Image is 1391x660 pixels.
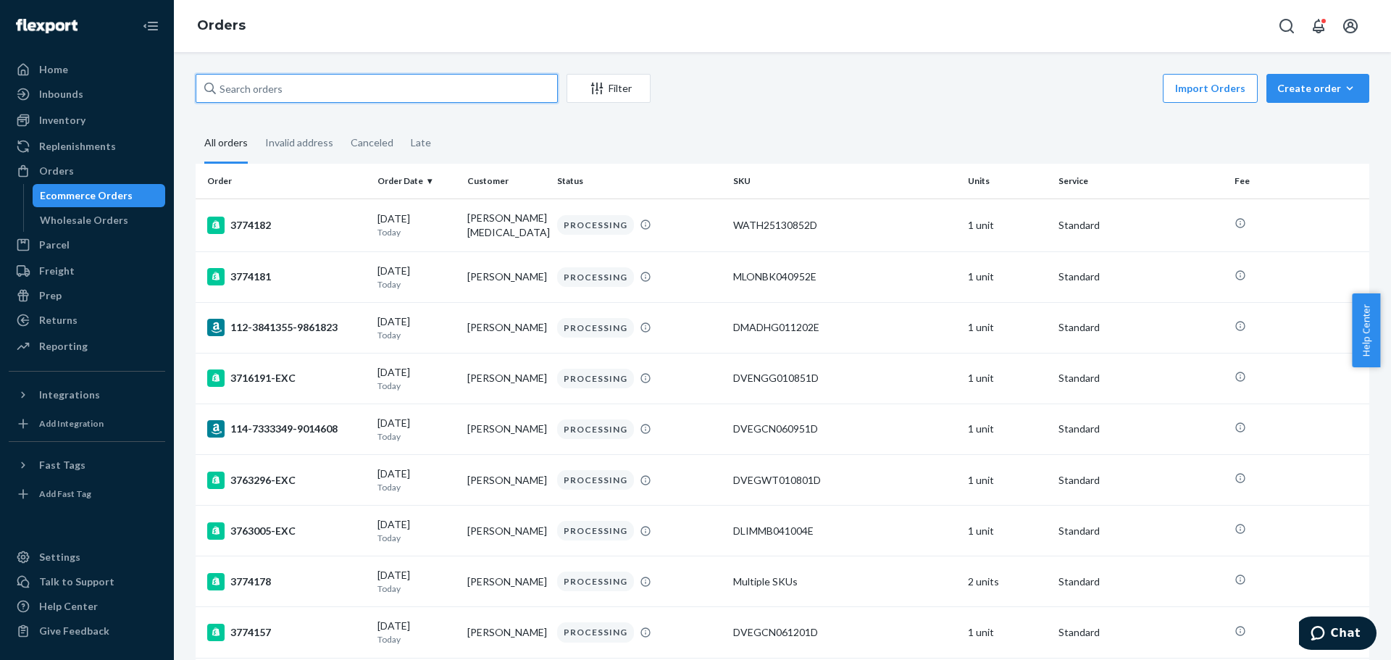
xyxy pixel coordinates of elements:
a: Wholesale Orders [33,209,166,232]
td: 1 unit [962,353,1052,404]
img: Flexport logo [16,19,78,33]
p: Today [377,430,456,443]
p: Today [377,532,456,544]
div: DVEGCN060951D [733,422,956,436]
div: PROCESSING [557,572,634,591]
div: 3774157 [207,624,366,641]
div: [DATE] [377,568,456,595]
p: Standard [1058,320,1223,335]
a: Settings [9,546,165,569]
td: [PERSON_NAME] [461,506,551,556]
div: 3774182 [207,217,366,234]
div: PROCESSING [557,470,634,490]
ol: breadcrumbs [185,5,257,47]
button: Give Feedback [9,619,165,643]
div: [DATE] [377,619,456,646]
p: Standard [1058,270,1223,284]
td: 1 unit [962,455,1052,506]
p: Standard [1058,371,1223,385]
div: [DATE] [377,416,456,443]
div: Canceled [351,124,393,162]
button: Open Search Box [1272,12,1301,41]
th: SKU [727,164,962,199]
div: [DATE] [377,365,456,392]
button: Talk to Support [9,570,165,593]
button: Open account menu [1336,12,1365,41]
td: 1 unit [962,199,1052,251]
div: Customer [467,175,546,187]
div: Give Feedback [39,624,109,638]
div: [DATE] [377,264,456,291]
td: [PERSON_NAME] [461,302,551,353]
a: Home [9,58,165,81]
a: Help Center [9,595,165,618]
td: Multiple SKUs [727,556,962,607]
button: Filter [567,74,651,103]
div: Add Fast Tag [39,488,91,500]
div: Home [39,62,68,77]
div: Help Center [39,599,98,614]
div: [DATE] [377,212,456,238]
div: Returns [39,313,78,327]
td: [PERSON_NAME] [461,251,551,302]
button: Integrations [9,383,165,406]
td: 1 unit [962,607,1052,658]
p: Standard [1058,575,1223,589]
div: Create order [1277,81,1358,96]
p: Today [377,226,456,238]
input: Search orders [196,74,558,103]
div: Reporting [39,339,88,354]
div: 3716191-EXC [207,369,366,387]
div: Ecommerce Orders [40,188,133,203]
td: [PERSON_NAME] [461,353,551,404]
div: All orders [204,124,248,164]
td: 1 unit [962,404,1052,454]
div: 3763296-EXC [207,472,366,489]
p: Standard [1058,524,1223,538]
td: [PERSON_NAME][MEDICAL_DATA] [461,199,551,251]
div: DVENGG010851D [733,371,956,385]
th: Order Date [372,164,461,199]
td: 1 unit [962,302,1052,353]
div: [DATE] [377,467,456,493]
a: Add Fast Tag [9,483,165,506]
td: 1 unit [962,506,1052,556]
td: 1 unit [962,251,1052,302]
th: Service [1053,164,1229,199]
a: Parcel [9,233,165,256]
div: 3774178 [207,573,366,590]
div: Replenishments [39,139,116,154]
a: Orders [197,17,246,33]
p: Standard [1058,218,1223,233]
div: Talk to Support [39,575,114,589]
p: Today [377,329,456,341]
button: Fast Tags [9,454,165,477]
td: [PERSON_NAME] [461,556,551,607]
div: Integrations [39,388,100,402]
div: [DATE] [377,517,456,544]
p: Today [377,481,456,493]
div: Freight [39,264,75,278]
iframe: Opens a widget where you can chat to one of our agents [1299,617,1377,653]
div: DVEGWT010801D [733,473,956,488]
div: Prep [39,288,62,303]
div: Orders [39,164,74,178]
div: MLONBK040952E [733,270,956,284]
a: Ecommerce Orders [33,184,166,207]
div: 3774181 [207,268,366,285]
td: [PERSON_NAME] [461,404,551,454]
div: Inbounds [39,87,83,101]
button: Open notifications [1304,12,1333,41]
td: [PERSON_NAME] [461,455,551,506]
div: Settings [39,550,80,564]
a: Inbounds [9,83,165,106]
p: Today [377,380,456,392]
div: PROCESSING [557,622,634,642]
a: Reporting [9,335,165,358]
p: Standard [1058,473,1223,488]
a: Prep [9,284,165,307]
div: PROCESSING [557,215,634,235]
a: Returns [9,309,165,332]
div: PROCESSING [557,267,634,287]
